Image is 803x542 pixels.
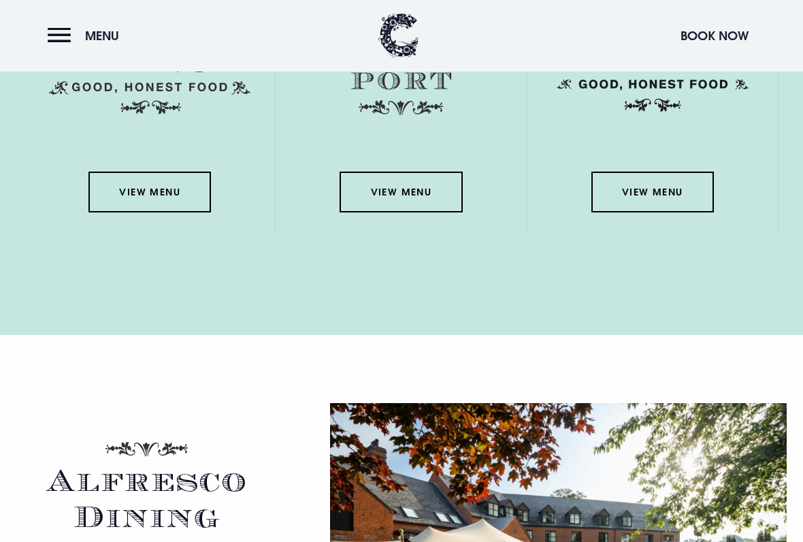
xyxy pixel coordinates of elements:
div: Next slide [755,52,768,72]
a: View Menu [591,172,714,213]
h2: Alfresco Dining [16,476,277,537]
span: Menu [85,28,119,44]
button: Menu [48,21,126,50]
a: View Menu [340,172,462,213]
button: Book Now [674,21,755,50]
img: Clandeboye Lodge [378,14,419,58]
a: View Menu [88,172,211,213]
